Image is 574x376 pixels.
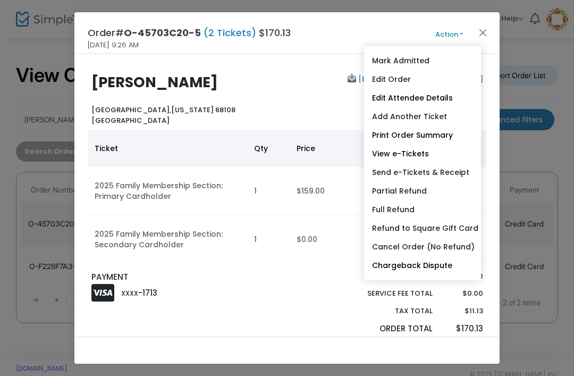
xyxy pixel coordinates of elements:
span: (2 Tickets) [201,26,259,39]
p: Service Fee Total [342,288,433,299]
td: $0.00 [290,215,391,264]
b: [US_STATE] 68108 [GEOGRAPHIC_DATA] [91,105,235,126]
span: O-45703C20-5 [124,26,201,39]
td: 2025 Family Membership Section: Secondary Cardholder [88,215,248,264]
a: Add Another Ticket [364,107,481,126]
button: Action [417,29,481,40]
p: Sub total [342,271,433,282]
span: [DATE] 9:26 AM [88,40,139,51]
span: -1713 [138,287,157,298]
p: $170.13 [443,323,483,335]
button: Close [476,26,490,39]
a: View e-Tickets [364,145,481,163]
a: Chargeback Dispute [364,256,481,275]
a: Edit Attendee Details [364,89,481,107]
p: PAYMENT [91,271,282,283]
h4: Order# $170.13 [88,26,291,40]
div: Data table [88,130,486,264]
td: 2025 Family Membership Section: Primary Cardholder [88,167,248,215]
a: Refund to Square Gift Card [364,219,481,238]
p: Order Total [342,323,433,335]
p: Tax Total [342,306,433,316]
a: Send e-Tickets & Receipt [364,163,481,182]
td: $159.00 [290,167,391,215]
td: 1 [248,167,290,215]
span: [GEOGRAPHIC_DATA], [91,105,171,115]
a: Partial Refund [364,182,481,200]
a: Cancel Order (No Refund) [364,238,481,256]
a: Full Refund [364,200,481,219]
a: Print Order Summary [364,126,481,145]
th: Ticket [88,130,248,167]
span: XXXX [121,289,138,298]
p: $0.00 [443,288,483,299]
p: $11.13 [443,306,483,316]
th: Price [290,130,391,167]
a: Mark Admitted [364,52,481,70]
b: [PERSON_NAME] [91,72,218,92]
th: Qty [248,130,290,167]
td: 1 [248,215,290,264]
a: Edit Order [364,70,481,89]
